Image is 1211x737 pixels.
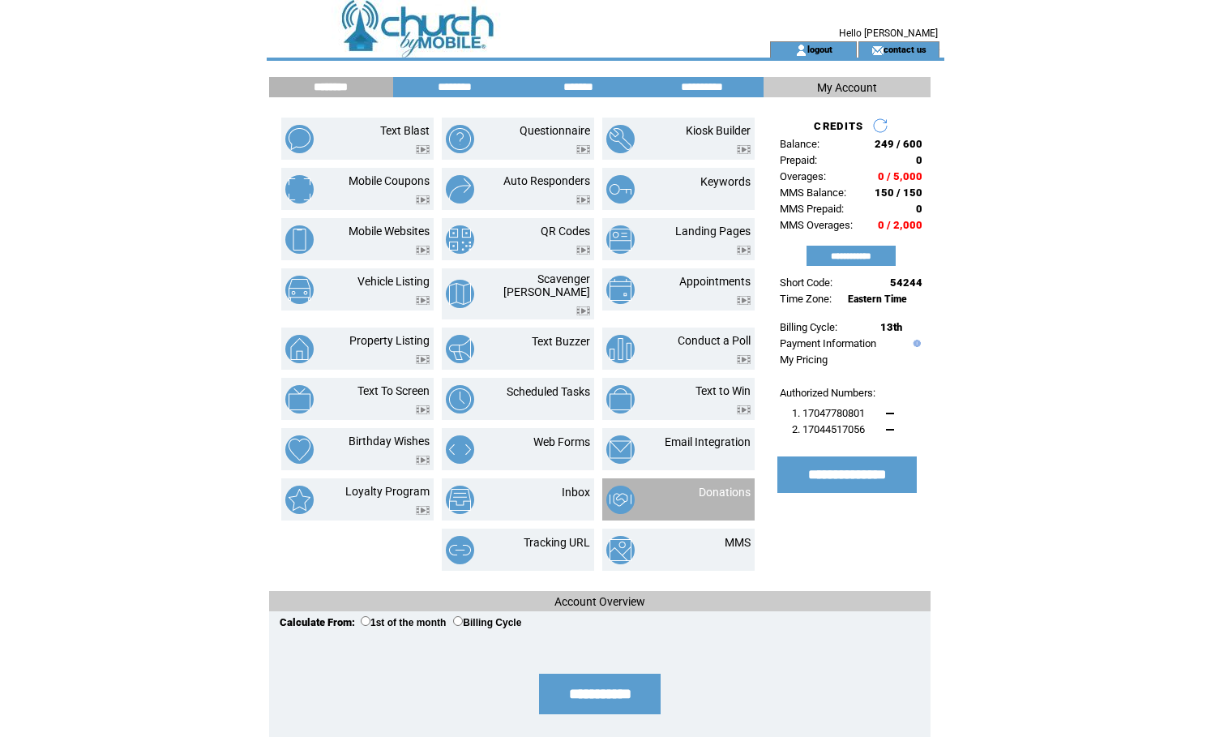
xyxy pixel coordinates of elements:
a: Conduct a Poll [678,334,751,347]
span: My Account [817,81,877,94]
img: video.png [416,145,430,154]
span: 0 / 5,000 [878,170,922,182]
img: video.png [416,246,430,255]
a: Scheduled Tasks [507,385,590,398]
img: landing-pages.png [606,225,635,254]
a: Kiosk Builder [686,124,751,137]
span: MMS Overages: [780,219,853,231]
img: mobile-coupons.png [285,175,314,204]
img: conduct-a-poll.png [606,335,635,363]
a: Keywords [700,175,751,188]
a: Text To Screen [357,384,430,397]
a: Property Listing [349,334,430,347]
img: email-integration.png [606,435,635,464]
a: Loyalty Program [345,485,430,498]
label: 1st of the month [361,617,446,628]
img: text-buzzer.png [446,335,474,363]
input: 1st of the month [361,616,370,626]
span: 0 [916,154,922,166]
a: Appointments [679,275,751,288]
a: Text to Win [695,384,751,397]
img: scavenger-hunt.png [446,280,474,308]
img: video.png [737,296,751,305]
img: questionnaire.png [446,125,474,153]
img: vehicle-listing.png [285,276,314,304]
img: web-forms.png [446,435,474,464]
a: Questionnaire [520,124,590,137]
img: loyalty-program.png [285,486,314,514]
span: Time Zone: [780,293,832,305]
img: keywords.png [606,175,635,204]
img: mms.png [606,536,635,564]
img: video.png [416,506,430,515]
img: appointments.png [606,276,635,304]
a: Payment Information [780,337,876,349]
a: Web Forms [533,435,590,448]
span: 54244 [890,276,922,289]
img: contact_us_icon.gif [871,44,884,57]
img: video.png [737,246,751,255]
span: Billing Cycle: [780,321,837,333]
a: Landing Pages [675,225,751,238]
a: Birthday Wishes [349,435,430,448]
img: video.png [576,306,590,315]
a: Text Blast [380,124,430,137]
img: donations.png [606,486,635,514]
img: video.png [416,456,430,465]
span: 2. 17044517056 [792,423,865,435]
a: My Pricing [780,354,828,366]
img: video.png [576,195,590,204]
img: video.png [416,195,430,204]
img: property-listing.png [285,335,314,363]
img: video.png [416,405,430,414]
span: Calculate From: [280,616,355,628]
a: MMS [725,536,751,549]
img: text-to-win.png [606,385,635,413]
img: qr-codes.png [446,225,474,254]
span: MMS Prepaid: [780,203,844,215]
a: contact us [884,44,926,54]
a: QR Codes [541,225,590,238]
img: inbox.png [446,486,474,514]
a: Text Buzzer [532,335,590,348]
a: Inbox [562,486,590,499]
span: CREDITS [814,120,863,132]
img: video.png [737,145,751,154]
img: account_icon.gif [795,44,807,57]
a: Mobile Coupons [349,174,430,187]
a: Auto Responders [503,174,590,187]
a: Donations [699,486,751,499]
img: help.gif [909,340,921,347]
a: Email Integration [665,435,751,448]
span: Overages: [780,170,826,182]
a: Mobile Websites [349,225,430,238]
img: auto-responders.png [446,175,474,204]
a: Scavenger [PERSON_NAME] [503,272,590,298]
span: Account Overview [554,595,645,608]
span: 1. 17047780801 [792,407,865,419]
span: Prepaid: [780,154,817,166]
span: Authorized Numbers: [780,387,875,399]
span: Short Code: [780,276,832,289]
img: mobile-websites.png [285,225,314,254]
img: tracking-url.png [446,536,474,564]
img: video.png [576,145,590,154]
span: 0 [916,203,922,215]
img: text-blast.png [285,125,314,153]
a: Tracking URL [524,536,590,549]
span: Hello [PERSON_NAME] [839,28,938,39]
span: Eastern Time [848,294,907,305]
input: Billing Cycle [453,616,463,626]
span: MMS Balance: [780,186,846,199]
img: video.png [416,355,430,364]
img: video.png [737,355,751,364]
a: logout [807,44,832,54]
span: Balance: [780,138,819,150]
a: Vehicle Listing [357,275,430,288]
span: 150 / 150 [875,186,922,199]
img: text-to-screen.png [285,385,314,413]
img: video.png [576,246,590,255]
img: video.png [737,405,751,414]
img: scheduled-tasks.png [446,385,474,413]
img: video.png [416,296,430,305]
